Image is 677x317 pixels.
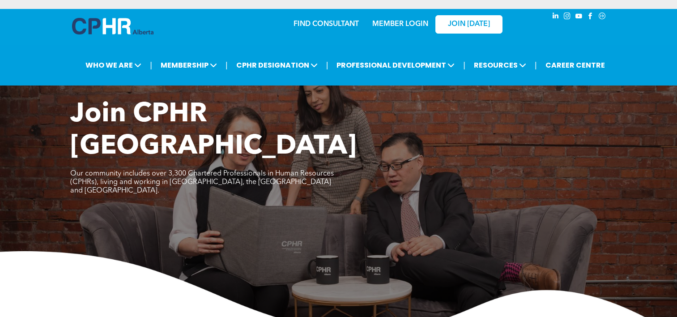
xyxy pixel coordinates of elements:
[574,11,584,23] a: youtube
[294,21,359,28] a: FIND CONSULTANT
[72,18,153,34] img: A blue and white logo for cp alberta
[551,11,561,23] a: linkedin
[326,56,328,74] li: |
[543,57,608,73] a: CAREER CENTRE
[597,11,607,23] a: Social network
[535,56,537,74] li: |
[334,57,457,73] span: PROFESSIONAL DEVELOPMENT
[70,101,357,160] span: Join CPHR [GEOGRAPHIC_DATA]
[448,20,490,29] span: JOIN [DATE]
[435,15,502,34] a: JOIN [DATE]
[83,57,144,73] span: WHO WE ARE
[70,170,334,194] span: Our community includes over 3,300 Chartered Professionals in Human Resources (CPHRs), living and ...
[226,56,228,74] li: |
[234,57,320,73] span: CPHR DESIGNATION
[150,56,152,74] li: |
[463,56,465,74] li: |
[158,57,220,73] span: MEMBERSHIP
[562,11,572,23] a: instagram
[372,21,428,28] a: MEMBER LOGIN
[471,57,529,73] span: RESOURCES
[586,11,596,23] a: facebook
